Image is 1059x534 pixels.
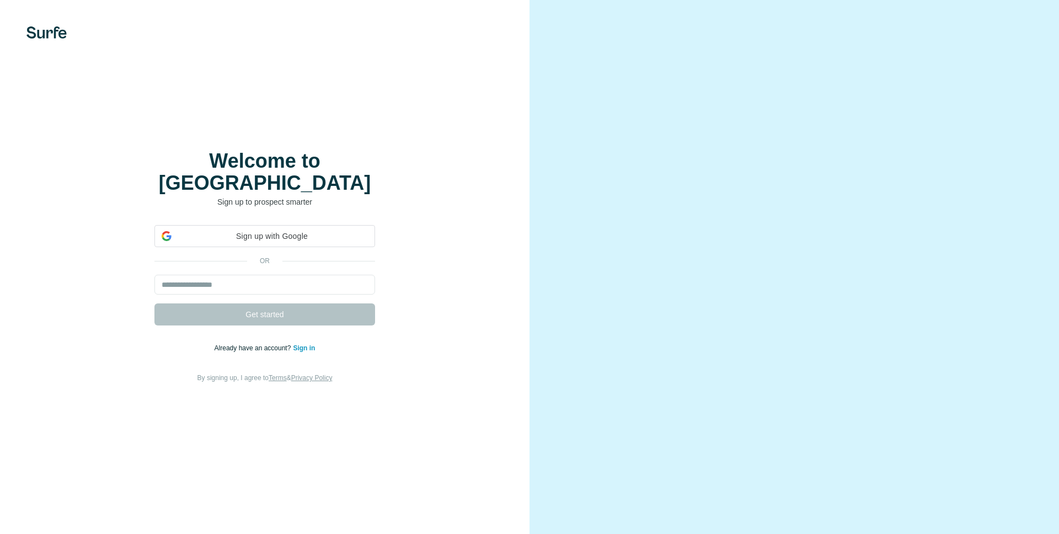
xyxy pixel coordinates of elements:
span: Sign up with Google [176,231,368,242]
a: Sign in [293,344,315,352]
span: By signing up, I agree to & [197,374,333,382]
span: Already have an account? [215,344,293,352]
div: Sign up with Google [154,225,375,247]
p: or [247,256,282,266]
a: Terms [269,374,287,382]
a: Privacy Policy [291,374,333,382]
h1: Welcome to [GEOGRAPHIC_DATA] [154,150,375,194]
p: Sign up to prospect smarter [154,196,375,207]
img: Surfe's logo [26,26,67,39]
